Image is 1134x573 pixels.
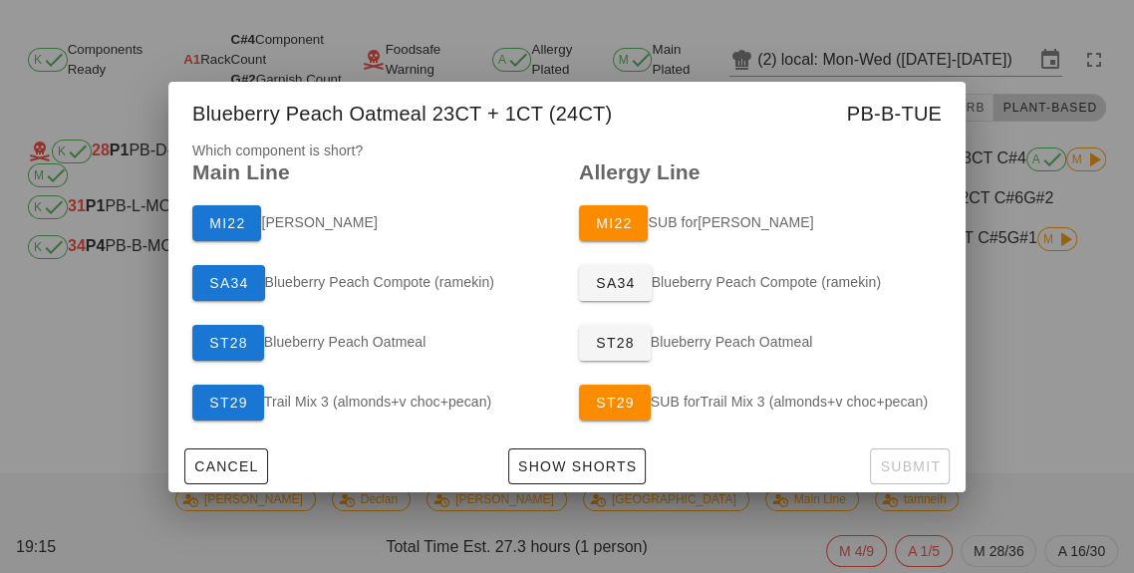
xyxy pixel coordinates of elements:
button: SA34 [192,265,265,301]
button: ST28 [579,325,651,361]
button: MI22 [579,205,648,241]
button: ST29 [192,385,264,421]
span: ST28 [208,335,248,351]
h2: Main Line [192,161,555,183]
span: Cancel [193,458,259,474]
div: Blueberry Peach Oatmeal [180,313,567,373]
button: SA34 [579,265,652,301]
button: Show Shorts [508,448,647,484]
span: ST29 [595,395,635,411]
h2: Allergy Line [579,161,942,183]
div: Trail Mix 3 (almonds+v choc+pecan) [180,373,567,432]
span: SA34 [208,275,249,291]
span: MI22 [208,215,245,231]
div: Blueberry Peach Compote (ramekin) [180,253,567,313]
button: ST29 [579,385,651,421]
span: PB-B-TUE [847,98,942,130]
button: ST28 [192,325,264,361]
div: [PERSON_NAME] [567,193,954,253]
div: Which component is short? [168,140,966,440]
div: [PERSON_NAME] [180,193,567,253]
span: ST29 [208,395,248,411]
span: Show Shorts [517,458,638,474]
span: SUB for [648,213,698,229]
span: SUB for [651,393,701,409]
span: SA34 [595,275,636,291]
div: Blueberry Peach Compote (ramekin) [567,253,954,313]
div: Blueberry Peach Oatmeal 23CT + 1CT (24CT) [168,82,966,140]
button: Cancel [184,448,268,484]
div: Blueberry Peach Oatmeal [567,313,954,373]
div: Trail Mix 3 (almonds+v choc+pecan) [567,373,954,432]
span: ST28 [595,335,635,351]
span: MI22 [595,215,632,231]
button: MI22 [192,205,261,241]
